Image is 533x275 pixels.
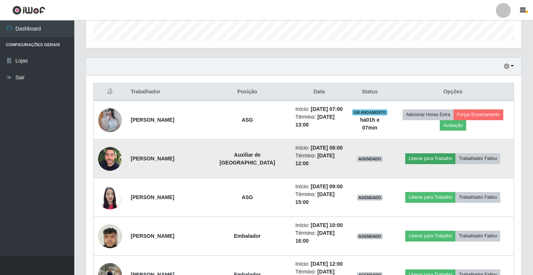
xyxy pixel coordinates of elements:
[131,156,174,162] strong: [PERSON_NAME]
[98,104,122,136] img: 1710775104200.jpeg
[242,117,253,123] strong: ASG
[204,83,291,101] th: Posição
[291,83,347,101] th: Data
[405,192,455,202] button: Liberar para Trabalho
[295,260,343,268] li: Início:
[220,152,275,166] strong: Auxiliar de [GEOGRAPHIC_DATA]
[295,229,343,245] li: Término:
[131,117,174,123] strong: [PERSON_NAME]
[311,183,343,189] time: [DATE] 09:00
[98,220,122,252] img: 1731039194690.jpeg
[348,83,392,101] th: Status
[295,144,343,152] li: Início:
[357,233,383,239] span: AGENDADO
[12,6,45,15] img: CoreUI Logo
[295,221,343,229] li: Início:
[440,120,466,131] button: Avaliação
[311,261,343,267] time: [DATE] 12:00
[295,183,343,191] li: Início:
[454,109,503,120] button: Forçar Encerramento
[357,195,383,201] span: AGENDADO
[357,156,383,162] span: AGENDADO
[352,109,387,115] span: EM ANDAMENTO
[405,231,455,241] button: Liberar para Trabalho
[455,231,500,241] button: Trabalhador Faltou
[131,233,174,239] strong: [PERSON_NAME]
[295,105,343,113] li: Início:
[295,152,343,167] li: Término:
[455,153,500,164] button: Trabalhador Faltou
[360,117,380,131] strong: há 01 h e 07 min
[455,192,500,202] button: Trabalhador Faltou
[392,83,514,101] th: Opções
[295,113,343,129] li: Término:
[126,83,204,101] th: Trabalhador
[234,233,261,239] strong: Embalador
[131,194,174,200] strong: [PERSON_NAME]
[242,194,253,200] strong: ASG
[311,106,343,112] time: [DATE] 07:00
[311,222,343,228] time: [DATE] 10:00
[311,145,343,151] time: [DATE] 08:00
[403,109,454,120] button: Adicionar Horas Extra
[405,153,455,164] button: Liberar para Trabalho
[295,191,343,206] li: Término:
[98,144,122,173] img: 1683118670739.jpeg
[98,182,122,213] img: 1732967695446.jpeg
